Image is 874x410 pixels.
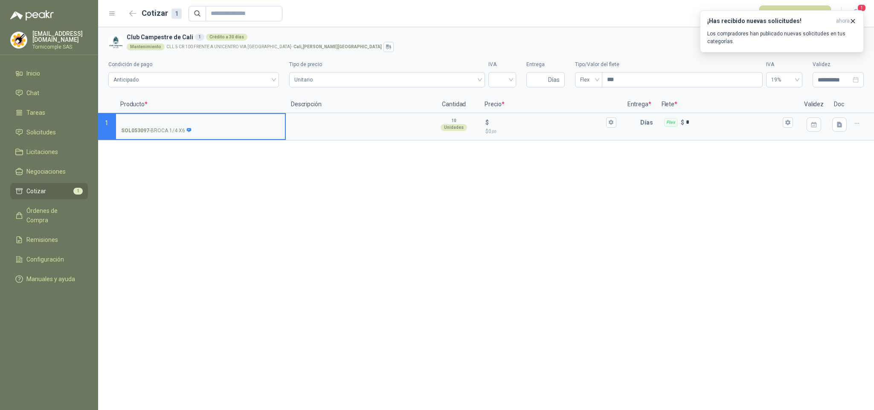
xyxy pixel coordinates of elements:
[485,128,616,136] p: $
[836,17,850,25] span: ahora
[707,17,833,25] h3: ¡Has recibido nuevas solicitudes!
[26,69,40,78] span: Inicio
[488,61,516,69] label: IVA
[548,73,560,87] span: Días
[813,61,864,69] label: Validez
[10,105,88,121] a: Tareas
[783,117,793,128] button: Flex $
[171,9,182,19] div: 1
[664,118,677,127] div: Flex
[121,127,149,135] strong: SOL053097
[32,44,88,49] p: Tornicomple SAS
[10,65,88,81] a: Inicio
[286,96,428,113] p: Descripción
[848,6,864,21] button: 1
[771,73,797,86] span: 19%
[26,206,80,225] span: Órdenes de Compra
[121,119,280,126] input: SOL053097-BROCA 1/4 X6
[206,34,247,41] div: Crédito a 30 días
[488,128,497,134] span: 0
[686,119,781,125] input: Flex $
[491,129,497,134] span: ,00
[127,44,165,50] div: Mantenimiento
[479,96,622,113] p: Precio
[26,128,56,137] span: Solicitudes
[289,61,485,69] label: Tipo de precio
[10,144,88,160] a: Licitaciones
[10,271,88,287] a: Manuales y ayuda
[293,44,382,49] strong: Cali , [PERSON_NAME][GEOGRAPHIC_DATA]
[195,34,204,41] div: 1
[707,30,857,45] p: Los compradores han publicado nuevas solicitudes en tus categorías.
[10,183,88,199] a: Cotizar1
[115,96,286,113] p: Producto
[32,31,88,43] p: [EMAIL_ADDRESS][DOMAIN_NAME]
[166,45,382,49] p: CLL 5 CR 100 FRENTE A UNICENTRO VIA [GEOGRAPHIC_DATA] -
[108,35,123,50] img: Company Logo
[73,188,83,195] span: 1
[10,124,88,140] a: Solicitudes
[142,7,182,19] h2: Cotizar
[491,119,604,125] input: $$0,00
[11,32,27,48] img: Company Logo
[127,32,860,42] h3: Club Campestre de Cali
[10,232,88,248] a: Remisiones
[10,163,88,180] a: Negociaciones
[10,251,88,268] a: Configuración
[10,85,88,101] a: Chat
[26,88,39,98] span: Chat
[26,255,64,264] span: Configuración
[113,73,274,86] span: Anticipado
[575,61,763,69] label: Tipo/Valor del flete
[799,96,829,113] p: Validez
[10,10,54,20] img: Logo peakr
[759,6,831,22] button: Publicar cotizaciones
[656,96,799,113] p: Flete
[26,235,58,244] span: Remisiones
[766,61,802,69] label: IVA
[606,117,616,128] button: $$0,00
[451,117,456,124] p: 10
[857,4,866,12] span: 1
[681,118,684,127] p: $
[26,108,45,117] span: Tareas
[294,73,480,86] span: Unitario
[580,73,597,86] span: Flex
[640,114,656,131] p: Días
[428,96,479,113] p: Cantidad
[10,203,88,228] a: Órdenes de Compra
[700,10,864,52] button: ¡Has recibido nuevas solicitudes!ahora Los compradores han publicado nuevas solicitudes en tus ca...
[108,61,279,69] label: Condición de pago
[26,147,58,157] span: Licitaciones
[622,96,656,113] p: Entrega
[26,167,66,176] span: Negociaciones
[526,61,565,69] label: Entrega
[26,274,75,284] span: Manuales y ayuda
[26,186,46,196] span: Cotizar
[829,96,850,113] p: Doc
[485,118,489,127] p: $
[121,127,192,135] p: - BROCA 1/4 X6
[105,119,108,126] span: 1
[441,124,467,131] div: Unidades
